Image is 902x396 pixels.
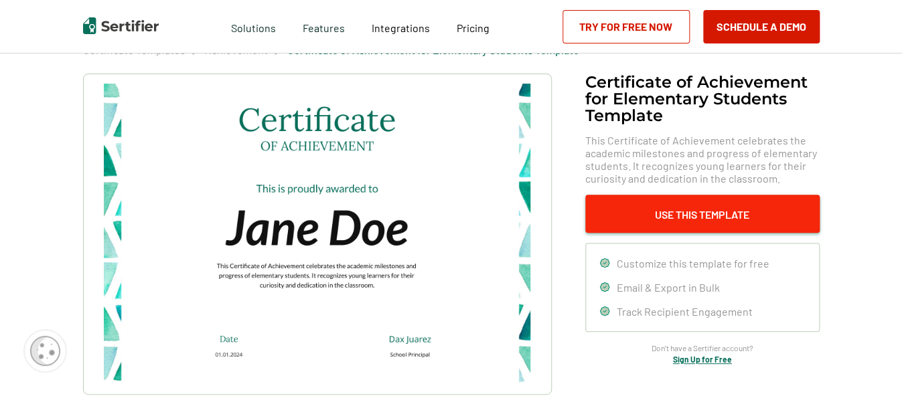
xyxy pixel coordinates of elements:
span: Customize this template for free [617,257,769,270]
span: Integrations [372,21,430,34]
span: Solutions [231,18,276,35]
button: Use This Template [585,195,820,233]
img: Certificate of Achievement for Elementary Students Template [104,84,530,385]
a: Sign Up for Free [673,355,732,364]
span: Track Recipient Engagement [617,305,753,318]
span: Email & Export in Bulk [617,281,720,294]
span: Features [303,18,345,35]
span: Don’t have a Sertifier account? [652,342,753,355]
img: Cookie Popup Icon [30,336,60,366]
img: Sertifier | Digital Credentialing Platform [83,17,159,34]
a: Pricing [457,18,490,35]
h1: Certificate of Achievement for Elementary Students Template [585,74,820,124]
a: Integrations [372,18,430,35]
span: This Certificate of Achievement celebrates the academic milestones and progress of elementary stu... [585,134,820,185]
iframe: Chat Widget [835,332,902,396]
a: Try for Free Now [562,10,690,43]
button: Schedule a Demo [703,10,820,43]
span: Pricing [457,21,490,34]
